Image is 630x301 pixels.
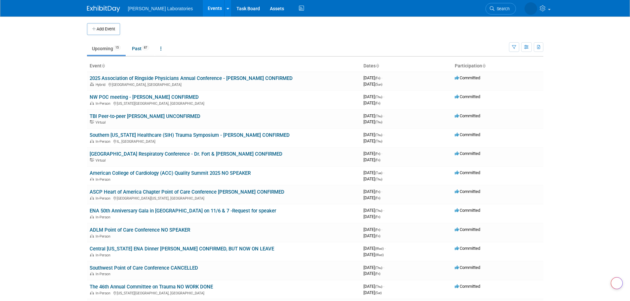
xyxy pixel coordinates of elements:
a: Southwest Point of Care Conference CANCELLED [90,265,198,271]
span: [DATE] [363,170,384,175]
span: [DATE] [363,132,384,137]
span: (Thu) [375,120,382,124]
span: (Thu) [375,177,382,181]
span: Committed [455,284,480,289]
span: Committed [455,75,480,80]
span: [DATE] [363,100,380,105]
span: [DATE] [363,119,382,124]
th: Event [87,60,361,72]
span: In-Person [96,291,112,295]
span: [DATE] [363,252,384,257]
a: ADLM Point of Care Conference NO SPEAKER [90,227,190,233]
span: - [383,284,384,289]
img: ExhibitDay [87,6,120,12]
span: - [381,75,382,80]
img: In-Person Event [90,234,94,238]
a: Sort by Event Name [102,63,105,68]
span: Committed [455,246,480,251]
span: (Fri) [375,190,380,194]
span: [DATE] [363,138,382,143]
span: (Fri) [375,228,380,232]
span: Committed [455,265,480,270]
span: [DATE] [363,176,382,181]
a: Central [US_STATE] ENA Dinner [PERSON_NAME] CONFIRMED, BUT NOW ON LEAVE [90,246,274,252]
img: In-Person Event [90,215,94,218]
span: [DATE] [363,195,380,200]
span: 15 [113,45,121,50]
span: Committed [455,151,480,156]
span: [PERSON_NAME] Laboratories [128,6,193,11]
img: Virtual Event [90,120,94,124]
span: (Thu) [375,95,382,99]
span: [DATE] [363,151,382,156]
span: (Sat) [375,291,382,295]
span: (Fri) [375,272,380,276]
div: [US_STATE][GEOGRAPHIC_DATA], [GEOGRAPHIC_DATA] [90,100,358,106]
img: In-Person Event [90,177,94,181]
span: [DATE] [363,265,384,270]
img: In-Person Event [90,272,94,275]
a: NW POC meeting - [PERSON_NAME] CONFIRMED [90,94,199,100]
a: TBI Peer-to-peer [PERSON_NAME] UNCONFIRMED [90,113,200,119]
span: (Fri) [375,158,380,162]
span: [DATE] [363,75,382,80]
span: (Tue) [375,171,382,175]
span: [DATE] [363,214,380,219]
div: [GEOGRAPHIC_DATA][US_STATE], [GEOGRAPHIC_DATA] [90,195,358,201]
a: American College of Cardiology (ACC) Quality Summit 2025 NO SPEAKER [90,170,251,176]
span: [DATE] [363,290,382,295]
span: Committed [455,94,480,99]
span: [DATE] [363,157,380,162]
div: [US_STATE][GEOGRAPHIC_DATA], [GEOGRAPHIC_DATA] [90,290,358,295]
span: In-Person [96,234,112,239]
span: - [381,189,382,194]
img: Tisha Davis [525,2,537,15]
span: - [383,113,384,118]
span: Committed [455,170,480,175]
span: - [383,132,384,137]
th: Participation [452,60,543,72]
span: (Fri) [375,76,380,80]
span: (Thu) [375,266,382,270]
span: (Thu) [375,285,382,288]
div: [GEOGRAPHIC_DATA], [GEOGRAPHIC_DATA] [90,82,358,87]
a: Sort by Start Date [376,63,379,68]
span: Search [494,6,510,11]
span: [DATE] [363,284,384,289]
span: - [383,94,384,99]
span: (Thu) [375,209,382,212]
span: Committed [455,227,480,232]
span: [DATE] [363,113,384,118]
span: Committed [455,113,480,118]
span: In-Person [96,196,112,201]
a: Southern [US_STATE] Healthcare (SIH) Trauma Symposium - [PERSON_NAME] CONFIRMED [90,132,290,138]
span: - [383,170,384,175]
span: Committed [455,208,480,213]
span: In-Person [96,177,112,182]
a: Sort by Participation Type [482,63,485,68]
span: (Fri) [375,234,380,238]
img: In-Person Event [90,139,94,143]
span: [DATE] [363,227,382,232]
a: 2025 Association of Ringside Physicians Annual Conference - [PERSON_NAME] CONFIRMED [90,75,293,81]
span: (Thu) [375,114,382,118]
span: - [383,208,384,213]
span: Committed [455,189,480,194]
img: In-Person Event [90,101,94,105]
a: ASCP Heart of America Chapter Point of Care Conference [PERSON_NAME] CONFIRMED [90,189,284,195]
span: In-Person [96,253,112,257]
a: ENA 50th Anniversary Gala in [GEOGRAPHIC_DATA] on 11/6 & 7 -Request for speaker [90,208,276,214]
span: (Wed) [375,247,384,250]
span: (Fri) [375,215,380,219]
span: (Fri) [375,196,380,200]
img: In-Person Event [90,291,94,294]
th: Dates [361,60,452,72]
button: Add Event [87,23,120,35]
span: In-Person [96,215,112,219]
div: IL, [GEOGRAPHIC_DATA] [90,138,358,144]
a: The 46th Annual Committee on Trauma NO WORK DONE [90,284,213,290]
span: [DATE] [363,246,386,251]
a: Search [485,3,516,15]
span: (Sun) [375,83,382,86]
span: In-Person [96,101,112,106]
